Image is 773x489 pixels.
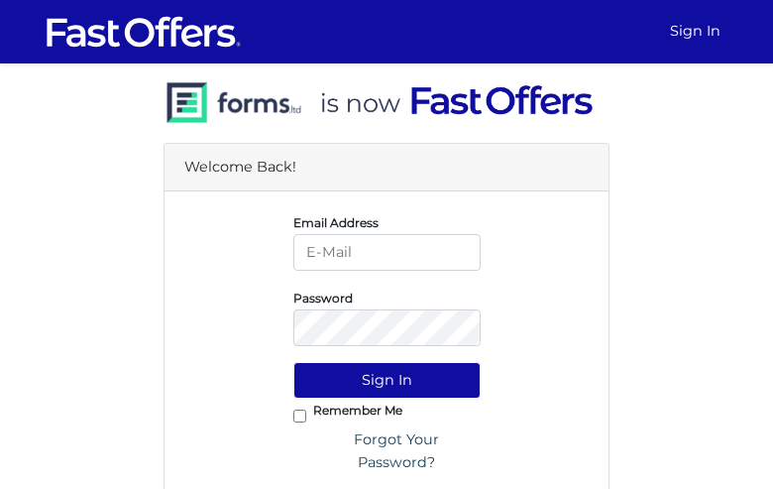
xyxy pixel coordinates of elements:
[293,234,481,271] input: E-Mail
[313,408,402,413] label: Remember Me
[293,296,353,301] label: Password
[293,220,379,225] label: Email Address
[662,12,728,51] a: Sign In
[293,362,481,399] button: Sign In
[313,422,481,481] a: Forgot Your Password?
[165,144,608,191] div: Welcome Back!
